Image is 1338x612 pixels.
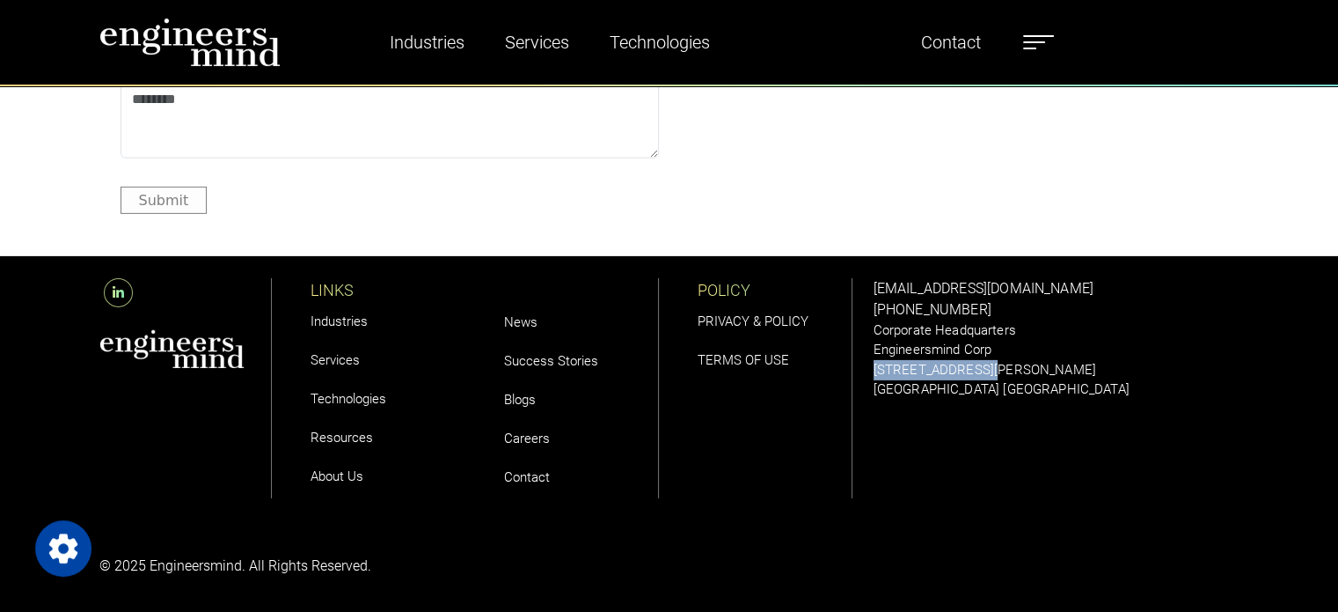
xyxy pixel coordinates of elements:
[498,22,576,63] a: Services
[874,301,991,318] a: [PHONE_NUMBER]
[504,353,598,369] a: Success Stories
[383,22,472,63] a: Industries
[914,22,988,63] a: Contact
[121,187,208,214] button: Submit
[698,352,789,368] a: TERMS OF USE
[311,468,363,484] a: About Us
[99,329,245,369] img: aws
[698,278,852,302] p: POLICY
[311,352,360,368] a: Services
[99,284,137,301] a: LinkedIn
[874,360,1239,380] p: [STREET_ADDRESS][PERSON_NAME]
[504,431,550,446] a: Careers
[311,313,368,329] a: Industries
[99,18,281,67] img: logo
[504,392,536,408] a: Blogs
[874,380,1239,400] p: [GEOGRAPHIC_DATA] [GEOGRAPHIC_DATA]
[504,314,537,330] a: News
[311,278,465,302] p: LINKS
[311,391,386,407] a: Technologies
[698,313,808,329] a: PRIVACY & POLICY
[874,280,1093,297] a: [EMAIL_ADDRESS][DOMAIN_NAME]
[504,469,550,485] a: Contact
[874,321,1239,341] p: Corporate Headquarters
[603,22,717,63] a: Technologies
[311,430,373,446] a: Resources
[99,556,659,577] p: © 2025 Engineersmind. All Rights Reserved.
[680,83,947,151] iframe: reCAPTCHA
[874,340,1239,360] p: Engineersmind Corp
